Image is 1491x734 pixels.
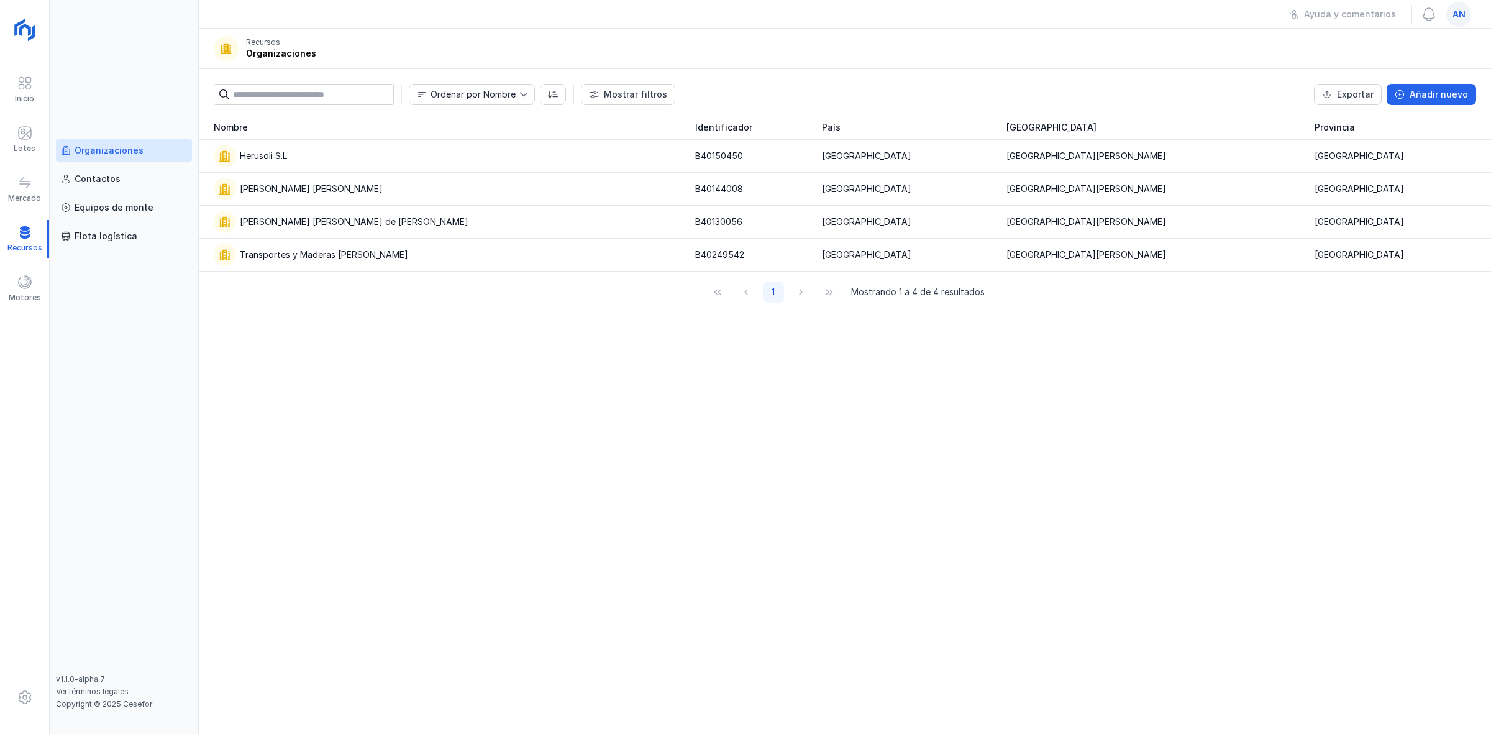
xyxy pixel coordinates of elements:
div: Flota logística [75,230,137,242]
div: Mostrar filtros [604,88,667,101]
div: [GEOGRAPHIC_DATA] [1315,216,1404,228]
button: Añadir nuevo [1387,84,1476,105]
div: [GEOGRAPHIC_DATA] [822,183,911,195]
div: [GEOGRAPHIC_DATA] [822,249,911,261]
div: Recursos [246,37,280,47]
div: B40249542 [695,249,744,261]
span: an [1452,8,1466,21]
div: Mercado [8,193,41,203]
button: Ayuda y comentarios [1281,4,1404,25]
div: Contactos [75,173,121,185]
span: [GEOGRAPHIC_DATA] [1006,121,1097,134]
span: Nombre [214,121,248,134]
div: [GEOGRAPHIC_DATA][PERSON_NAME] [1006,150,1166,162]
div: Lotes [14,144,35,154]
a: Contactos [56,168,192,190]
button: Exportar [1314,84,1382,105]
div: B40150450 [695,150,743,162]
div: [GEOGRAPHIC_DATA] [1315,249,1404,261]
div: [GEOGRAPHIC_DATA][PERSON_NAME] [1006,183,1166,195]
div: Inicio [15,94,34,104]
span: Mostrando 1 a 4 de 4 resultados [851,286,985,298]
div: v1.1.0-alpha.7 [56,674,192,684]
span: País [822,121,841,134]
div: Motores [9,293,41,303]
div: Exportar [1337,88,1374,101]
div: [GEOGRAPHIC_DATA] [1315,150,1404,162]
div: B40130056 [695,216,742,228]
button: Page 1 [763,282,784,303]
a: Equipos de monte [56,196,192,219]
button: Mostrar filtros [581,84,675,105]
div: Ordenar por Nombre [431,90,516,99]
div: [GEOGRAPHIC_DATA] [822,150,911,162]
div: B40144008 [695,183,743,195]
div: [GEOGRAPHIC_DATA][PERSON_NAME] [1006,249,1166,261]
span: Nombre [409,85,519,104]
div: [PERSON_NAME] [PERSON_NAME] [240,183,383,195]
span: Provincia [1315,121,1355,134]
div: Ayuda y comentarios [1304,8,1396,21]
div: [GEOGRAPHIC_DATA] [822,216,911,228]
span: Identificador [695,121,752,134]
div: Organizaciones [75,144,144,157]
div: Herusoli S.L. [240,150,289,162]
div: Añadir nuevo [1410,88,1468,101]
a: Ver términos legales [56,687,129,696]
div: [GEOGRAPHIC_DATA][PERSON_NAME] [1006,216,1166,228]
div: [GEOGRAPHIC_DATA] [1315,183,1404,195]
div: Transportes y Maderas [PERSON_NAME] [240,249,408,261]
div: [PERSON_NAME] [PERSON_NAME] de [PERSON_NAME] [240,216,468,228]
div: Equipos de monte [75,201,153,214]
a: Organizaciones [56,139,192,162]
div: Organizaciones [246,47,316,60]
div: Copyright © 2025 Cesefor [56,699,192,709]
img: logoRight.svg [9,14,40,45]
a: Flota logística [56,225,192,247]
